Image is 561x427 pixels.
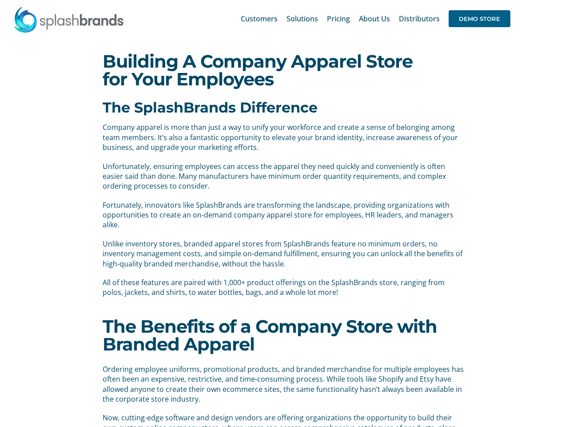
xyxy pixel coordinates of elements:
[103,122,465,152] p: Company apparel is more than just a way to unify your workforce and create a sense of belonging a...
[103,278,465,298] p: All of these features are paired with 1,000+ product offerings on the SplashBrands store, ranging...
[241,4,278,33] a: Customers
[13,6,124,33] img: SplashBrands.com Logo
[327,15,350,22] span: Pricing
[449,4,510,33] a: DEMO STORE
[103,239,465,269] p: Unlike inventory stores, branded apparel stores from SplashBrands feature no minimum orders, no i...
[103,161,465,191] p: Unfortunately, ensuring employees can access the apparel they need quickly and conveniently is of...
[399,4,440,33] a: Distributors
[103,200,465,230] p: Fortunately, innovators like SplashBrands are transforming the landscape, providing organizations...
[241,4,510,33] nav: Main Menu
[103,318,458,353] h1: The Benefits of a Company Store with Branded Apparel
[241,15,278,22] span: Customers
[449,10,510,27] span: DEMO STORE
[286,15,318,22] span: Solutions
[103,364,464,404] span: Ordering employee uniforms, promotional products, and branded merchandise for multiple employees ...
[359,15,390,22] span: About Us
[103,99,318,116] b: The SplashBrands Difference
[399,15,440,22] span: Distributors
[327,4,350,33] a: Pricing
[103,52,458,88] h1: Building A Company Apparel Store for Your Employees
